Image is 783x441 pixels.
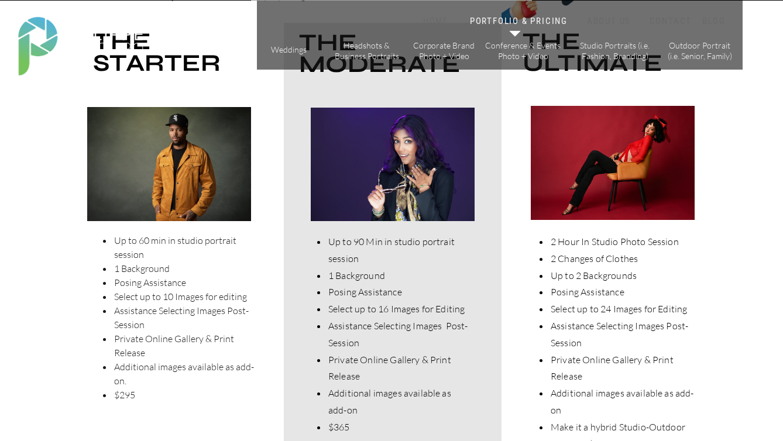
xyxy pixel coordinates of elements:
[550,233,698,250] li: 2 Hour In Studio Photo Session
[334,40,400,61] a: Headshots & Business Portraits
[327,318,470,352] li: Assistance Selecting Images Post-Session
[485,40,561,61] a: Conference & Events Photo + Video
[647,16,695,27] a: CONTACT
[550,250,698,267] li: 2 Changes of Clothes
[327,301,470,318] li: Select up to 16 Images for Editing
[584,16,634,27] a: ABOUT US
[327,419,470,436] li: $365
[113,261,260,275] li: 1 Background
[411,40,477,61] a: Corporate Brand Photo + Video
[113,360,260,388] li: Additional images available as add-on.
[113,275,260,290] li: Posing Assistance
[327,233,470,267] li: Up to 90 Min in studio portrait session
[113,233,260,261] li: Up to 60 min in studio portrait session
[699,16,729,27] a: BLOG
[268,44,310,57] a: Weddings
[411,16,461,27] a: HOME
[550,267,698,284] li: Up to 2 Backgrounds
[113,290,260,304] li: Select up to 10 Images for editing
[550,385,698,419] li: Additional images available as add-on
[550,301,698,318] li: Select up to 24 Images for Editing
[327,385,470,419] li: Additional images available as add-on
[113,304,260,332] li: Assistance Selecting Images Post-Session
[550,318,698,352] li: Assistance Selecting Images Post-Session
[550,284,698,301] li: Posing Assistance
[93,31,263,83] h3: The Starter
[667,40,733,61] a: Outdoor Portrait (i.e. Senior, Family)
[468,16,570,27] a: PORTFOLIO & PRICING
[550,352,698,385] li: Private Online Gallery & Print Release
[327,352,470,385] li: Private Online Gallery & Print Release
[575,40,654,61] a: Studio Portraits (i.e. Fashion, Branding)
[327,284,470,301] li: Posing Assistance
[113,332,260,360] li: Private Online Gallery & Print Release
[327,267,470,284] li: 1 Background
[113,388,260,402] li: $295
